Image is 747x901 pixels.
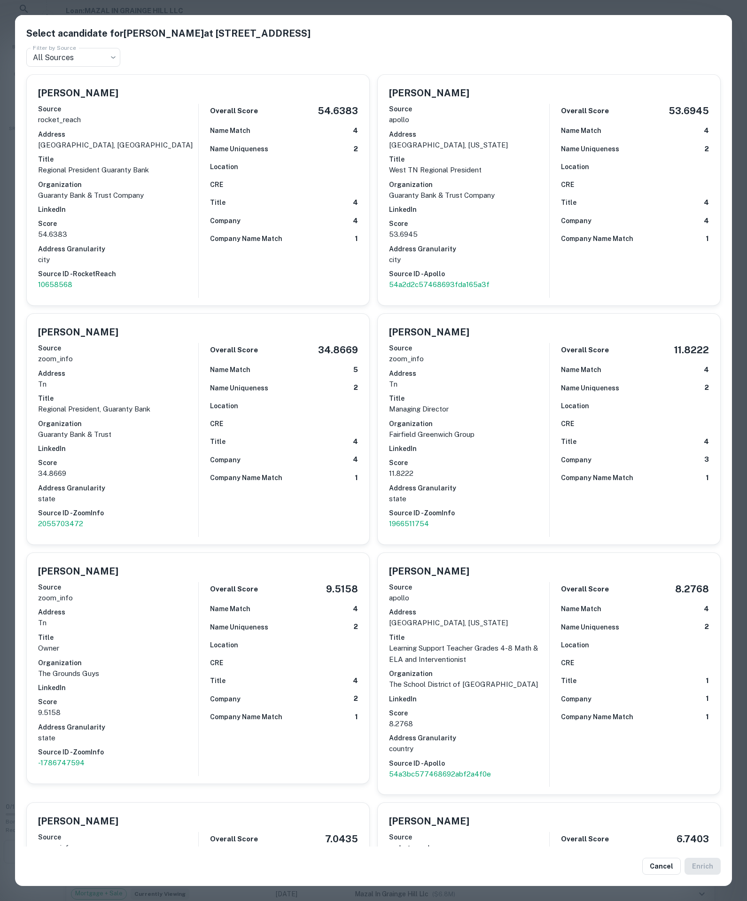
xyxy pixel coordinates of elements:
h5: 6.7403 [677,832,709,846]
h6: 2 [354,693,358,704]
h6: LinkedIn [389,204,549,215]
h6: Name Uniqueness [561,383,619,393]
h6: Name Match [210,365,250,375]
h6: Source [389,343,549,353]
a: 1966511754 [389,518,549,529]
p: [GEOGRAPHIC_DATA], [GEOGRAPHIC_DATA] [38,140,198,151]
h6: Source [38,582,198,592]
h6: Address [389,368,549,379]
h6: Overall Score [210,106,258,117]
h6: 2 [705,621,709,632]
h6: LinkedIn [38,683,198,693]
h6: Location [561,401,589,411]
h6: Title [38,154,198,164]
h6: 4 [704,365,709,375]
a: 54a2d2c57468693fda165a3f [389,279,549,290]
h6: 3 [704,454,709,465]
p: zoom_info [38,353,198,365]
h5: [PERSON_NAME] [38,814,118,828]
h6: 2 [354,144,358,155]
h6: Title [389,632,549,643]
h6: Organization [38,658,198,668]
p: tn [38,617,198,629]
p: tn [389,379,549,390]
h6: Title [38,393,198,404]
p: city [389,254,549,265]
h6: 4 [353,216,358,226]
h6: Address Granularity [38,244,198,254]
h5: 8.2768 [675,582,709,596]
a: 10658568 [38,279,198,290]
p: rocket_reach [389,842,549,854]
h6: Name Match [210,125,250,136]
h6: 1 [706,676,709,686]
h6: 1 [355,473,358,483]
h6: Company Name Match [210,473,282,483]
h6: Name Uniqueness [561,622,619,632]
h6: Source ID - Apollo [389,758,549,769]
h6: Address [38,129,198,140]
h6: 1 [706,693,709,704]
h6: 1 [355,233,358,244]
h6: Location [561,162,589,172]
p: Learning Support Teacher Grades 4-8 Math & ELA and Interventionist [389,643,549,665]
h6: Company Name Match [561,712,633,722]
h6: Organization [389,419,549,429]
p: rocket_reach [38,114,198,125]
h6: Name Uniqueness [210,622,268,632]
h6: 5 [353,365,358,375]
h6: Score [38,218,198,229]
p: The Grounds Guys [38,668,198,679]
p: city [38,254,198,265]
h6: Score [389,218,549,229]
h6: 1 [706,712,709,722]
p: zoom_info [38,592,198,604]
h6: Source [389,832,549,842]
p: -1786747594 [38,757,198,769]
h6: 2 [354,382,358,393]
h6: Title [389,393,549,404]
h5: [PERSON_NAME] [389,564,469,578]
h6: Overall Score [210,345,258,356]
h6: Location [210,401,238,411]
p: state [38,493,198,505]
h6: Location [210,162,238,172]
h6: Company Name Match [210,233,282,244]
label: Filter by Source [33,44,76,52]
h6: Score [38,458,198,468]
h6: 2 [354,621,358,632]
h6: CRE [210,419,223,429]
h6: 4 [353,197,358,208]
h6: 1 [355,712,358,722]
h6: Name Match [561,604,601,614]
div: All Sources [26,48,120,67]
h6: Overall Score [561,834,609,845]
p: state [389,493,549,505]
h6: Address [38,368,198,379]
h6: 4 [704,197,709,208]
p: apollo [389,114,549,125]
a: 2055703472 [38,518,198,529]
h6: Title [561,676,576,686]
p: Managing Director [389,404,549,415]
h6: 4 [704,604,709,614]
iframe: Chat Widget [700,826,747,871]
p: 8.2768 [389,718,549,730]
h6: 4 [704,216,709,226]
h6: Company Name Match [210,712,282,722]
p: zoom_info [38,842,198,854]
h6: 4 [704,125,709,136]
h6: 4 [353,676,358,686]
h5: 9.5158 [326,582,358,596]
p: tn [38,379,198,390]
h6: Address Granularity [38,483,198,493]
h6: 2 [705,382,709,393]
h6: Organization [38,179,198,190]
h5: [PERSON_NAME] [389,86,469,100]
h6: LinkedIn [38,443,198,454]
p: Guaranty Bank & Trust Company [389,190,549,201]
h6: Address Granularity [389,483,549,493]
